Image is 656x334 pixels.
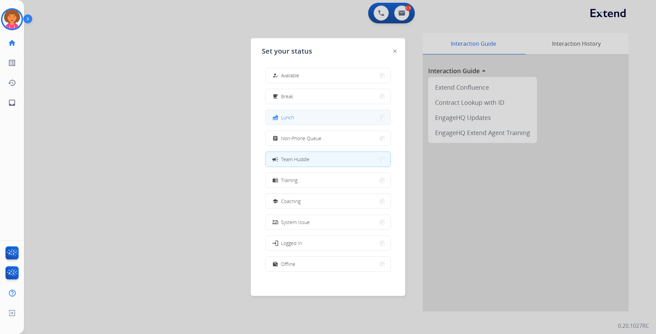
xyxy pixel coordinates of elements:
mat-icon: login [272,240,279,246]
mat-icon: campaign [272,156,279,163]
span: Available [281,72,299,79]
span: Lunch [281,114,294,121]
span: System Issue [281,219,310,226]
button: Coaching [266,194,390,209]
button: System Issue [266,215,390,230]
button: Break [266,89,390,104]
img: close-button [393,49,397,53]
button: Training [266,173,390,188]
mat-icon: assignment [272,135,278,141]
span: Team Huddle [281,156,309,163]
img: avatar [2,10,22,29]
mat-icon: fastfood [272,114,278,120]
mat-icon: work_off [272,261,278,267]
mat-icon: phonelink_off [272,219,278,225]
span: Non-Phone Queue [281,135,321,142]
mat-icon: how_to_reg [272,73,278,78]
button: Non-Phone Queue [266,131,390,146]
button: Logged In [266,236,390,250]
mat-icon: menu_book [272,177,278,183]
mat-icon: inbox [8,99,16,107]
button: Lunch [266,110,390,125]
span: Coaching [281,198,301,205]
span: Logged In [281,240,302,247]
span: Offline [281,260,295,268]
mat-icon: free_breakfast [272,93,278,99]
button: Offline [266,257,390,271]
button: Available [266,68,390,83]
span: Training [281,177,297,184]
mat-icon: list_alt [8,59,16,67]
span: Break [281,93,293,100]
mat-icon: history [8,79,16,87]
span: Set your status [262,46,312,56]
mat-icon: school [272,198,278,204]
mat-icon: home [8,39,16,47]
button: Team Huddle [266,152,390,167]
p: 0.20.1027RC [618,322,649,330]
